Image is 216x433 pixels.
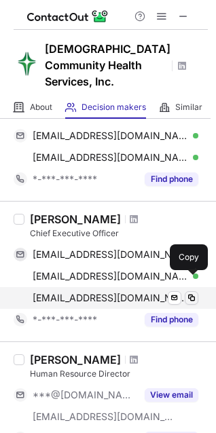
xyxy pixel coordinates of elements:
[30,227,208,240] div: Chief Executive Officer
[33,270,188,282] span: [EMAIL_ADDRESS][DOMAIN_NAME]
[145,388,198,402] button: Reveal Button
[33,411,174,423] span: [EMAIL_ADDRESS][DOMAIN_NAME]
[33,130,188,142] span: [EMAIL_ADDRESS][DOMAIN_NAME]
[145,313,198,326] button: Reveal Button
[33,151,188,164] span: [EMAIL_ADDRESS][DOMAIN_NAME]
[33,292,188,304] span: [EMAIL_ADDRESS][DOMAIN_NAME]
[30,212,121,226] div: [PERSON_NAME]
[45,41,167,90] h1: [DEMOGRAPHIC_DATA] Community Health Services, Inc.
[145,172,198,186] button: Reveal Button
[14,50,41,77] img: 86c0f3e5152aafc6f348f7ef16f1d76c
[30,353,121,366] div: [PERSON_NAME]
[27,8,109,24] img: ContactOut v5.3.10
[33,389,137,401] span: ***@[DOMAIN_NAME]
[30,102,52,113] span: About
[175,102,202,113] span: Similar
[30,368,208,380] div: Human Resource Director
[33,248,188,261] span: [EMAIL_ADDRESS][DOMAIN_NAME]
[82,102,146,113] span: Decision makers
